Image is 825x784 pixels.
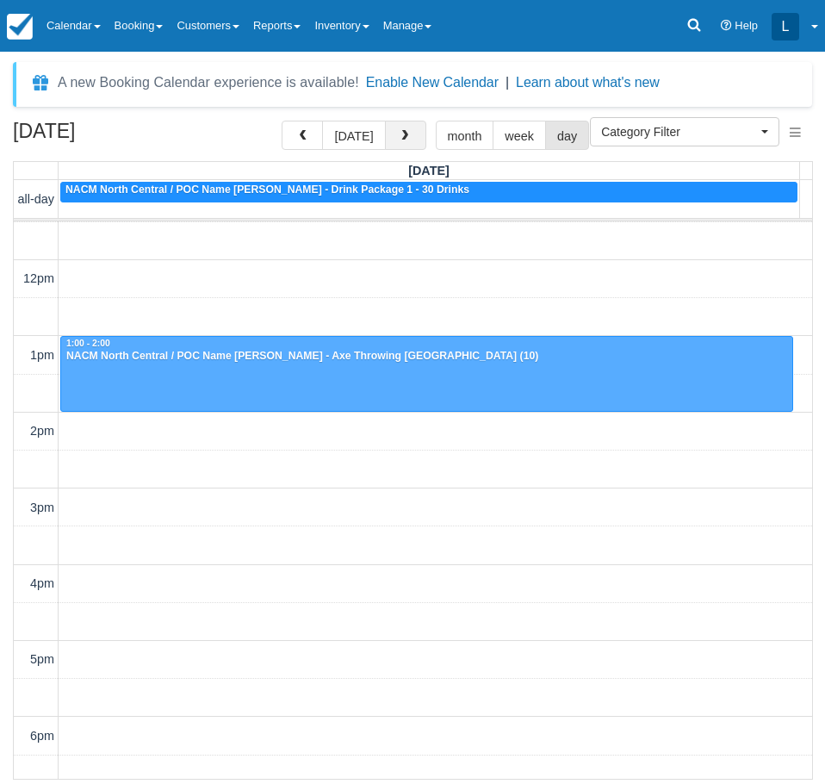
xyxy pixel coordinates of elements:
[545,121,589,150] button: day
[366,74,499,91] button: Enable New Calendar
[721,21,732,32] i: Help
[65,184,469,196] span: NACM North Central / POC Name [PERSON_NAME] - Drink Package 1 - 30 Drinks
[493,121,546,150] button: week
[7,14,33,40] img: checkfront-main-nav-mini-logo.png
[30,576,54,590] span: 4pm
[590,117,779,146] button: Category Filter
[30,729,54,743] span: 6pm
[66,339,110,348] span: 1:00 - 2:00
[58,72,359,93] div: A new Booking Calendar experience is available!
[30,424,54,438] span: 2pm
[30,348,54,362] span: 1pm
[65,350,788,364] div: NACM North Central / POC Name [PERSON_NAME] - Axe Throwing [GEOGRAPHIC_DATA] (10)
[30,652,54,666] span: 5pm
[30,501,54,514] span: 3pm
[516,75,660,90] a: Learn about what's new
[735,19,758,32] span: Help
[60,336,793,412] a: 1:00 - 2:00NACM North Central / POC Name [PERSON_NAME] - Axe Throwing [GEOGRAPHIC_DATA] (10)
[601,123,757,140] span: Category Filter
[322,121,385,150] button: [DATE]
[23,271,54,285] span: 12pm
[408,164,450,177] span: [DATE]
[13,121,231,152] h2: [DATE]
[436,121,494,150] button: month
[772,13,799,40] div: L
[60,182,797,202] a: NACM North Central / POC Name [PERSON_NAME] - Drink Package 1 - 30 Drinks
[506,75,509,90] span: |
